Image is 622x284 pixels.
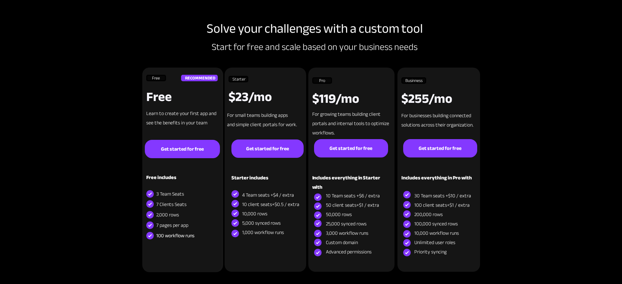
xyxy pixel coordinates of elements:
span: 3 Team Seats 7 Clients Seats 2,000 rows 7 pages per app [156,189,188,230]
strong: $255/mo [401,87,452,111]
strong: $23/mo [229,85,272,109]
span: Businness [402,78,425,83]
span: 25,000 synced rows [326,219,367,229]
span: 200,000 rows [414,210,443,219]
span: +$1 / extra [447,200,470,210]
span: 10 Team seats +$6 / extra [326,191,380,201]
strong: $119/mo [312,87,359,111]
span: 4 Team seats +$4 / extra [242,190,294,200]
span: Start for free and scale based on your business needs [212,38,418,56]
span: Pro [313,78,331,83]
span: Solve your challenges with a custom tool [207,17,423,41]
span: Learn to create your first app and see the benefits in your team [146,109,216,128]
span: 3,000 workflow runs [326,228,368,238]
span: Advanced permissions [326,247,372,257]
span: 30 Team seats +$10 / extra [414,191,471,201]
span: Priority syncing [414,247,447,257]
span: Custom domain [326,238,358,247]
span: +$1 / extra [356,200,379,210]
strong: 100 workflow runs [156,231,194,241]
a: Get started for free [145,140,220,158]
span: Unlimited user roles [414,238,455,247]
span: Free includes [146,173,176,182]
span: +$0.5 / extra [272,200,299,209]
span: RECOMMENDED [182,75,217,81]
span: Free [147,75,165,81]
span: Get started for free [146,146,219,152]
span: For small teams building apps and simple client portals for work. [227,110,297,129]
a: Get started for free [403,139,477,157]
span: 50,000 rows [326,210,352,219]
span: 100,000 synced rows [414,219,458,229]
span: Get started for free [315,145,387,151]
a: Get started for free [231,139,304,158]
span: 10 client seats 10,000 rows 5,000 synced rows 1,000 workflow runs [242,200,299,237]
span: For businesses building connected solutions across their organization. [401,111,474,130]
span: Starter [230,77,247,82]
span: 10,000 workflow runs [414,228,459,238]
span: Get started for free [232,146,303,152]
span: For growing teams building client portals and internal tools to optimize workflows. [312,109,389,138]
strong: Free [146,85,172,109]
span: 50 client seats [326,200,379,210]
span: Get started for free [404,145,476,151]
a: Get started for free [314,139,388,157]
span: 100 client seats [414,200,470,210]
span: Includes everything in Pro with [401,173,472,183]
span: Starter includes [231,173,268,183]
span: Includes everything in Starter with [312,173,381,192]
